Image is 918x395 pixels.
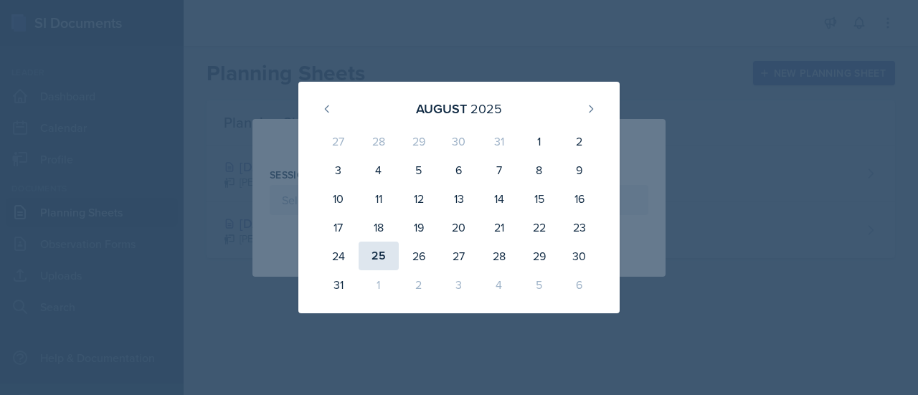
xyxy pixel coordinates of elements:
[399,127,439,156] div: 29
[439,184,479,213] div: 13
[519,127,559,156] div: 1
[559,127,600,156] div: 2
[470,99,502,118] div: 2025
[359,184,399,213] div: 11
[439,213,479,242] div: 20
[559,184,600,213] div: 16
[318,156,359,184] div: 3
[399,242,439,270] div: 26
[519,213,559,242] div: 22
[399,270,439,299] div: 2
[399,213,439,242] div: 19
[318,242,359,270] div: 24
[439,127,479,156] div: 30
[559,213,600,242] div: 23
[359,242,399,270] div: 25
[399,156,439,184] div: 5
[359,156,399,184] div: 4
[399,184,439,213] div: 12
[439,270,479,299] div: 3
[318,184,359,213] div: 10
[479,127,519,156] div: 31
[519,156,559,184] div: 8
[439,242,479,270] div: 27
[559,242,600,270] div: 30
[318,270,359,299] div: 31
[439,156,479,184] div: 6
[359,127,399,156] div: 28
[479,242,519,270] div: 28
[479,213,519,242] div: 21
[479,156,519,184] div: 7
[416,99,467,118] div: August
[479,184,519,213] div: 14
[318,127,359,156] div: 27
[519,270,559,299] div: 5
[318,213,359,242] div: 17
[559,156,600,184] div: 9
[559,270,600,299] div: 6
[479,270,519,299] div: 4
[359,213,399,242] div: 18
[519,184,559,213] div: 15
[359,270,399,299] div: 1
[519,242,559,270] div: 29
